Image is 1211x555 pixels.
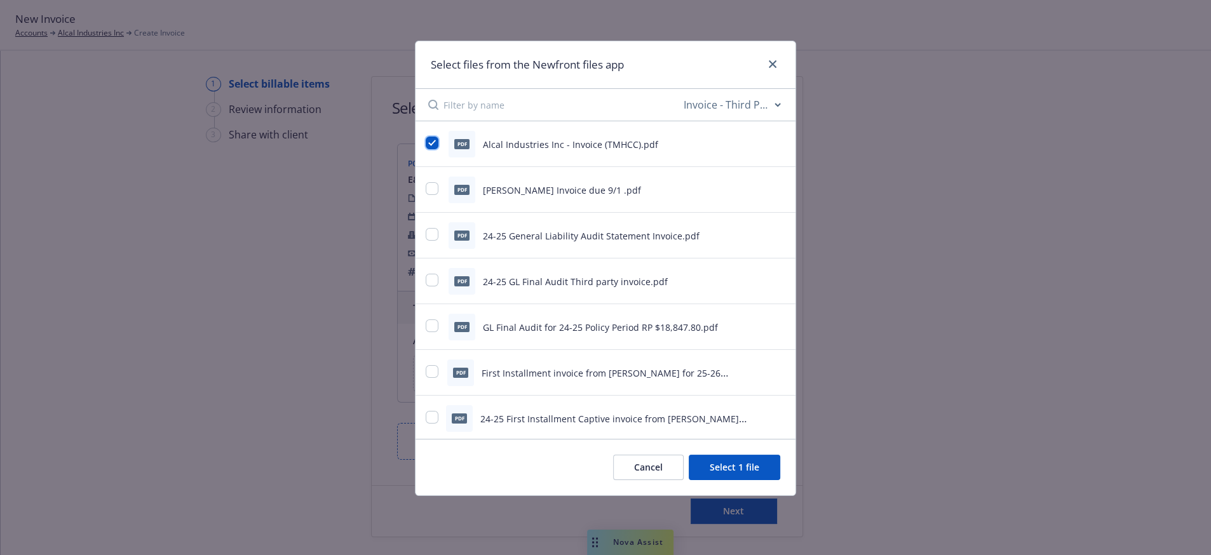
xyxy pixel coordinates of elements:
[774,411,785,426] button: preview file
[428,100,438,110] svg: Search
[454,322,470,331] span: pdf
[452,413,467,423] span: pdf
[483,230,700,242] span: 24-25 General Liability Audit Statement Invoice.pdf
[774,182,785,197] button: preview file
[613,455,684,480] button: Cancel
[754,182,764,197] button: download file
[483,138,658,150] span: Alcal Industries Inc - Invoice (TMHCC).pdf
[443,89,681,121] input: Filter by name
[754,274,764,289] button: download file
[453,368,468,377] span: pdf
[754,137,764,152] button: download file
[454,185,470,194] span: pdf
[754,365,764,380] button: download file
[454,139,470,149] span: pdf
[774,365,785,380] button: preview file
[483,276,668,288] span: 24-25 GL Final Audit Third party invoice.pdf
[754,228,764,243] button: download file
[754,319,764,335] button: download file
[774,137,785,152] button: preview file
[483,321,718,333] span: GL Final Audit for 24-25 Policy Period RP $18,847.80.pdf
[774,228,785,243] button: preview file
[774,274,785,289] button: preview file
[454,231,470,240] span: pdf
[754,411,764,426] button: download file
[483,184,641,196] span: [PERSON_NAME] Invoice due 9/1 .pdf
[689,455,780,480] button: Select 1 file
[774,319,785,335] button: preview file
[765,57,780,72] a: close
[431,57,624,73] h1: Select files from the Newfront files app
[454,276,470,286] span: pdf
